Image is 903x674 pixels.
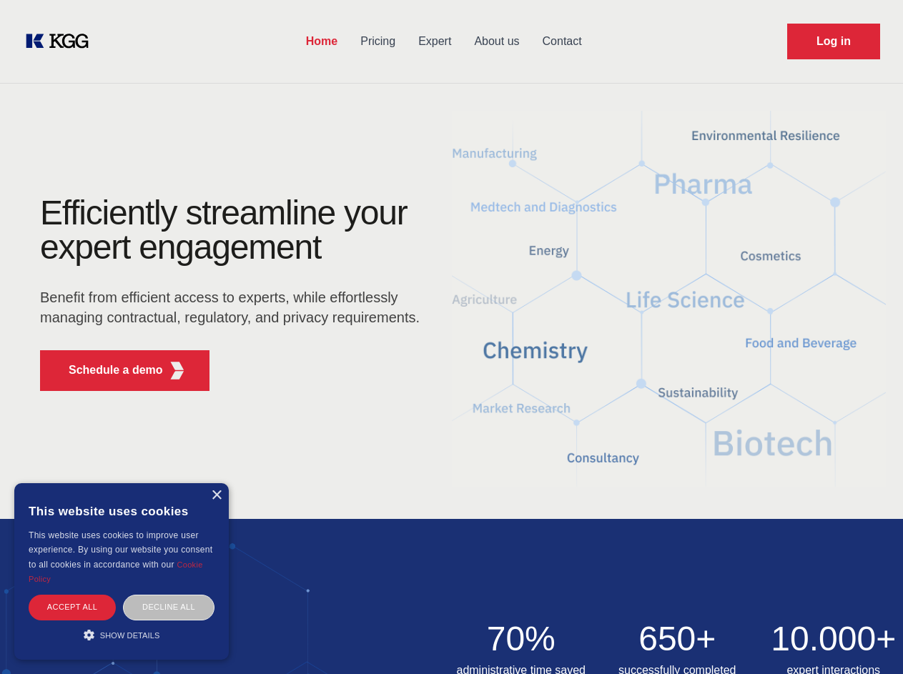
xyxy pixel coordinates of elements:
a: Cookie Policy [29,560,203,583]
div: Show details [29,628,214,642]
img: KGG Fifth Element RED [168,362,186,380]
a: Pricing [349,23,407,60]
div: This website uses cookies [29,494,214,528]
h1: Efficiently streamline your expert engagement [40,196,429,264]
a: KOL Knowledge Platform: Talk to Key External Experts (KEE) [23,30,100,53]
div: Accept all [29,595,116,620]
a: Request Demo [787,24,880,59]
p: Schedule a demo [69,362,163,379]
h2: 70% [452,622,591,656]
span: Show details [100,631,160,640]
button: Schedule a demoKGG Fifth Element RED [40,350,209,391]
h2: 650+ [608,622,747,656]
div: Close [211,490,222,501]
a: About us [463,23,531,60]
a: Expert [407,23,463,60]
a: Contact [531,23,593,60]
p: Benefit from efficient access to experts, while effortlessly managing contractual, regulatory, an... [40,287,429,327]
a: Home [295,23,349,60]
img: KGG Fifth Element RED [452,93,887,505]
div: Decline all [123,595,214,620]
span: This website uses cookies to improve user experience. By using our website you consent to all coo... [29,530,212,570]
